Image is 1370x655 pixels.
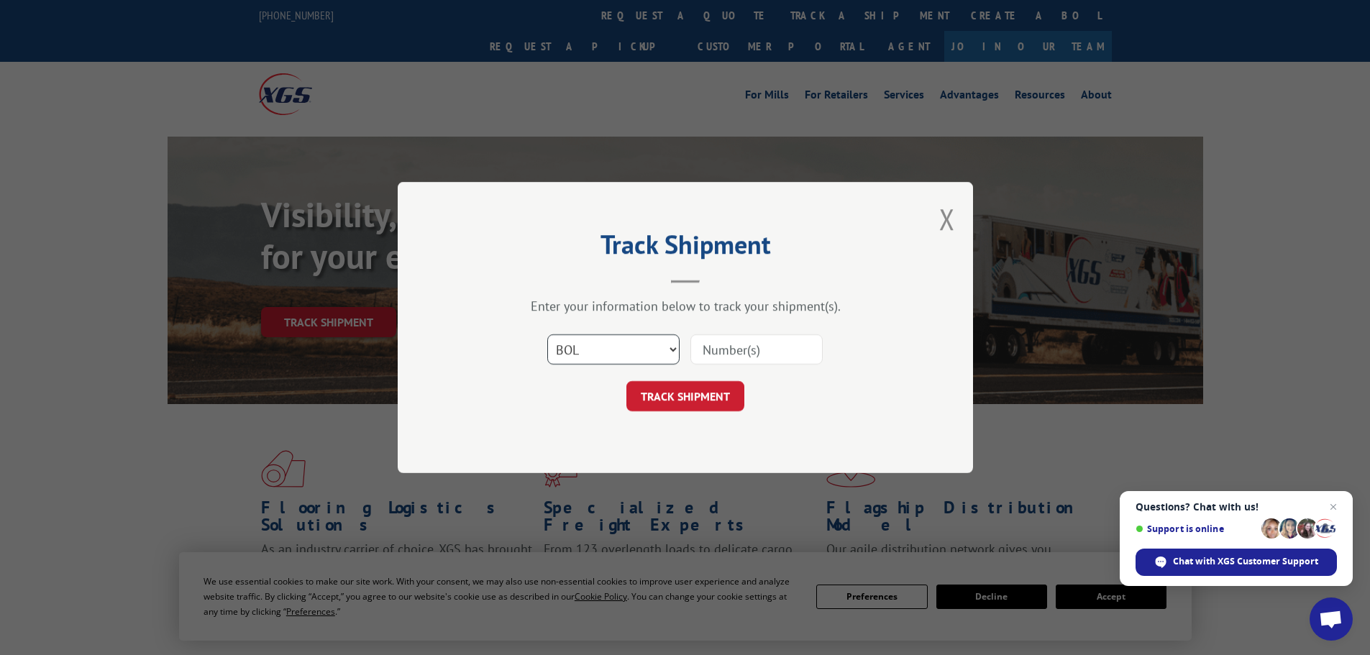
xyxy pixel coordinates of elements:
[1136,523,1256,534] span: Support is online
[690,334,823,365] input: Number(s)
[1310,597,1353,641] div: Open chat
[470,298,901,314] div: Enter your information below to track your shipment(s).
[1325,498,1342,516] span: Close chat
[1136,549,1337,576] div: Chat with XGS Customer Support
[939,200,955,238] button: Close modal
[1173,555,1318,568] span: Chat with XGS Customer Support
[470,234,901,262] h2: Track Shipment
[626,381,744,411] button: TRACK SHIPMENT
[1136,501,1337,513] span: Questions? Chat with us!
